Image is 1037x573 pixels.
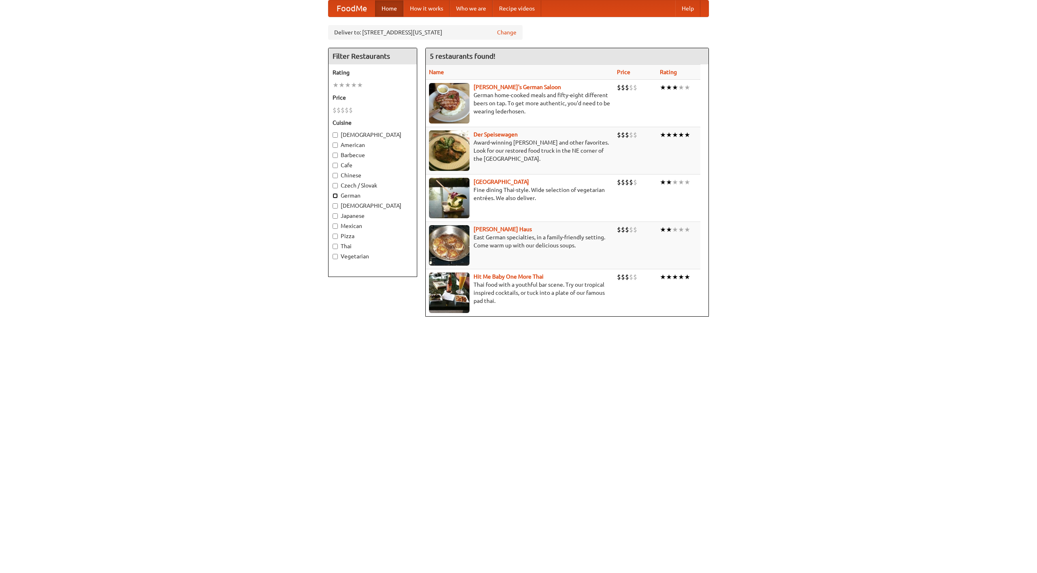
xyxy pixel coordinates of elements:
label: Japanese [333,212,413,220]
input: German [333,193,338,198]
a: [PERSON_NAME]'s German Saloon [474,84,561,90]
li: ★ [672,178,678,187]
a: [PERSON_NAME] Haus [474,226,532,232]
label: [DEMOGRAPHIC_DATA] [333,131,413,139]
li: $ [625,178,629,187]
label: American [333,141,413,149]
h5: Rating [333,68,413,77]
a: Name [429,69,444,75]
label: Mexican [333,222,413,230]
li: ★ [684,273,690,281]
li: ★ [672,130,678,139]
label: Cafe [333,161,413,169]
img: kohlhaus.jpg [429,225,469,266]
a: Home [375,0,403,17]
li: $ [333,106,337,115]
p: German home-cooked meals and fifty-eight different beers on tap. To get more authentic, you'd nee... [429,91,610,115]
li: $ [629,225,633,234]
label: Vegetarian [333,252,413,260]
h5: Price [333,94,413,102]
a: Change [497,28,516,36]
input: Mexican [333,224,338,229]
input: Pizza [333,234,338,239]
a: Help [675,0,700,17]
li: $ [629,273,633,281]
input: Cafe [333,163,338,168]
label: German [333,192,413,200]
li: ★ [672,225,678,234]
label: Pizza [333,232,413,240]
li: $ [617,178,621,187]
li: $ [617,225,621,234]
p: Fine dining Thai-style. Wide selection of vegetarian entrées. We also deliver. [429,186,610,202]
li: ★ [666,130,672,139]
a: How it works [403,0,450,17]
li: $ [629,130,633,139]
li: ★ [666,225,672,234]
img: satay.jpg [429,178,469,218]
input: Thai [333,244,338,249]
input: [DEMOGRAPHIC_DATA] [333,203,338,209]
li: $ [633,130,637,139]
li: ★ [345,81,351,89]
label: Chinese [333,171,413,179]
b: Der Speisewagen [474,131,518,138]
li: ★ [666,178,672,187]
li: ★ [678,273,684,281]
p: East German specialties, in a family-friendly setting. Come warm up with our delicious soups. [429,233,610,249]
a: Who we are [450,0,493,17]
li: $ [629,178,633,187]
li: ★ [684,225,690,234]
li: ★ [660,273,666,281]
label: Thai [333,242,413,250]
img: babythai.jpg [429,273,469,313]
h4: Filter Restaurants [329,48,417,64]
input: Chinese [333,173,338,178]
input: American [333,143,338,148]
li: $ [633,83,637,92]
li: $ [345,106,349,115]
input: Vegetarian [333,254,338,259]
li: ★ [678,83,684,92]
li: ★ [678,225,684,234]
li: $ [629,83,633,92]
input: [DEMOGRAPHIC_DATA] [333,132,338,138]
li: ★ [333,81,339,89]
li: ★ [660,225,666,234]
li: $ [621,130,625,139]
li: $ [625,83,629,92]
input: Czech / Slovak [333,183,338,188]
li: $ [341,106,345,115]
li: $ [349,106,353,115]
p: Thai food with a youthful bar scene. Try our tropical inspired cocktails, or tuck into a plate of... [429,281,610,305]
img: speisewagen.jpg [429,130,469,171]
li: ★ [684,130,690,139]
h5: Cuisine [333,119,413,127]
p: Award-winning [PERSON_NAME] and other favorites. Look for our restored food truck in the NE corne... [429,138,610,163]
li: $ [621,178,625,187]
li: $ [633,178,637,187]
a: [GEOGRAPHIC_DATA] [474,179,529,185]
li: $ [621,225,625,234]
li: $ [625,130,629,139]
li: $ [337,106,341,115]
ng-pluralize: 5 restaurants found! [430,52,495,60]
li: ★ [351,81,357,89]
li: ★ [672,273,678,281]
label: Czech / Slovak [333,181,413,190]
a: Price [617,69,630,75]
li: $ [617,130,621,139]
input: Barbecue [333,153,338,158]
a: Hit Me Baby One More Thai [474,273,544,280]
li: ★ [357,81,363,89]
li: ★ [672,83,678,92]
li: ★ [684,83,690,92]
li: ★ [660,178,666,187]
li: $ [617,83,621,92]
li: $ [633,225,637,234]
li: ★ [666,273,672,281]
li: $ [633,273,637,281]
